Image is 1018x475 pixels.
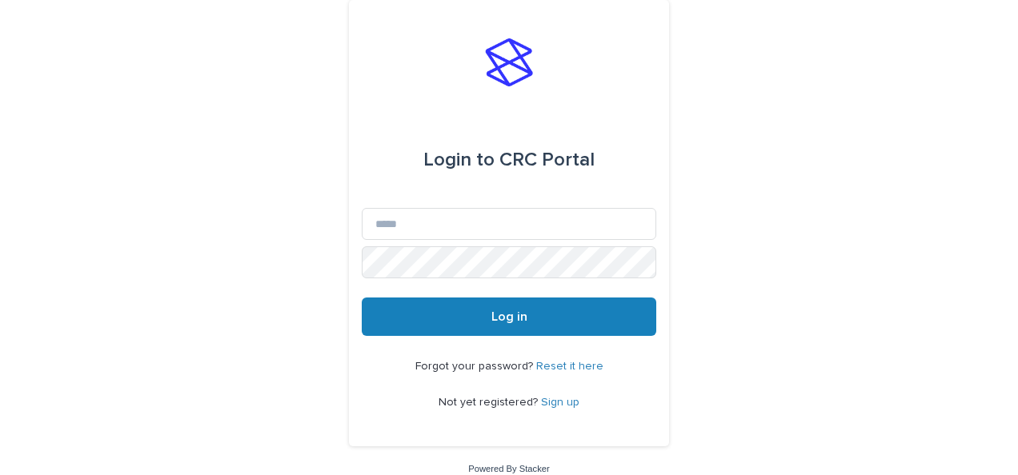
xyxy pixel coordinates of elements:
img: stacker-logo-s-only.png [485,38,533,86]
span: Log in [491,310,527,323]
span: Login to [423,150,495,170]
button: Log in [362,297,656,336]
span: Not yet registered? [439,397,541,408]
a: Powered By Stacker [468,464,549,473]
a: Sign up [541,397,579,408]
div: CRC Portal [423,138,595,182]
a: Reset it here [536,361,603,372]
span: Forgot your password? [415,361,536,372]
